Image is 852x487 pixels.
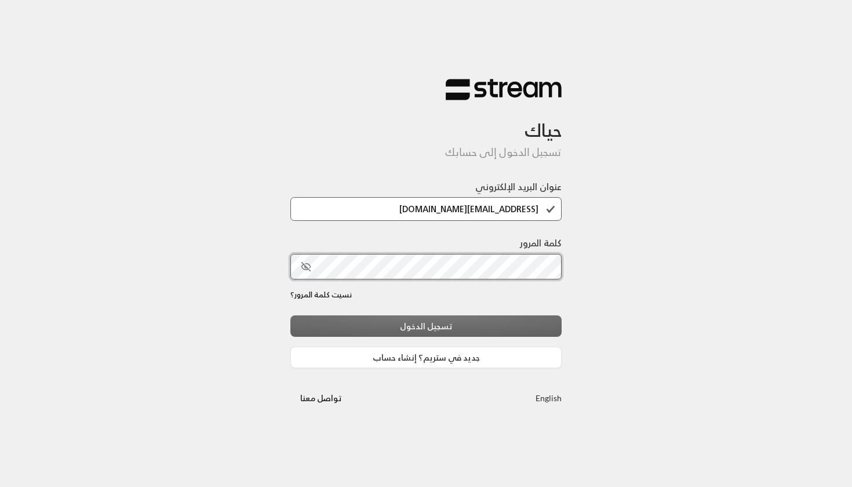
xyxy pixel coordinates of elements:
[290,387,351,408] button: تواصل معنا
[536,387,562,408] a: English
[520,236,562,250] label: كلمة المرور
[290,197,562,221] input: اكتب بريدك الإلكتروني هنا
[296,257,316,277] button: toggle password visibility
[290,347,562,368] a: جديد في ستريم؟ إنشاء حساب
[290,101,562,141] h3: حياك
[446,78,562,101] img: Stream Logo
[290,289,352,301] a: نسيت كلمة المرور؟
[290,146,562,159] h5: تسجيل الدخول إلى حسابك
[475,180,562,194] label: عنوان البريد الإلكتروني
[290,391,351,405] a: تواصل معنا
